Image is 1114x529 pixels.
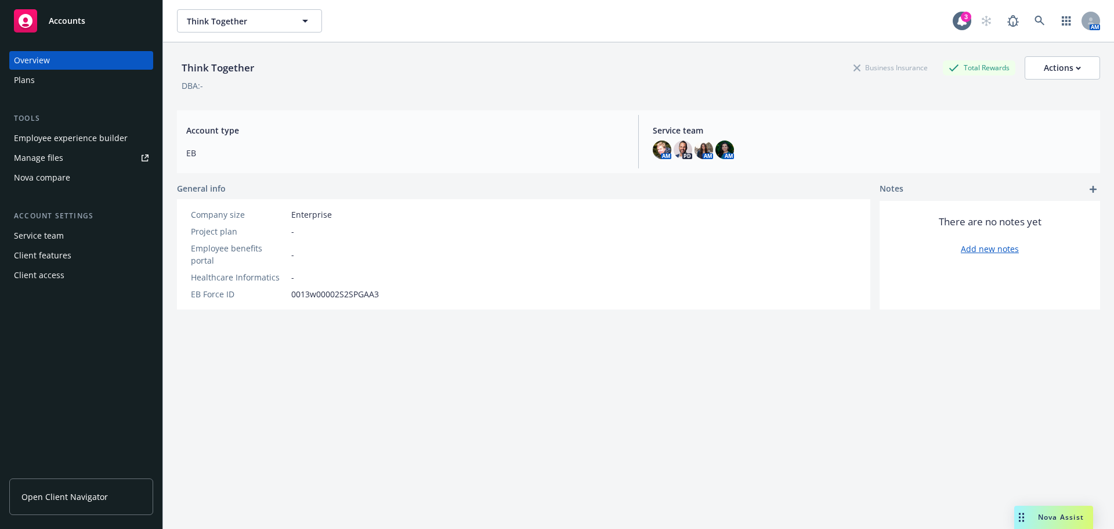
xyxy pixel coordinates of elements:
[14,168,70,187] div: Nova compare
[939,215,1041,229] span: There are no notes yet
[848,60,934,75] div: Business Insurance
[1055,9,1078,33] a: Switch app
[9,129,153,147] a: Employee experience builder
[291,225,294,237] span: -
[961,243,1019,255] a: Add new notes
[191,225,287,237] div: Project plan
[14,226,64,245] div: Service team
[1038,512,1084,522] span: Nova Assist
[9,5,153,37] a: Accounts
[191,271,287,283] div: Healthcare Informatics
[291,288,379,300] span: 0013w00002S2SPGAA3
[291,271,294,283] span: -
[14,129,128,147] div: Employee experience builder
[653,141,671,159] img: photo
[1014,506,1093,529] button: Nova Assist
[9,71,153,89] a: Plans
[14,266,64,285] div: Client access
[291,208,332,221] span: Enterprise
[291,249,294,261] span: -
[1028,9,1051,33] a: Search
[182,80,203,92] div: DBA: -
[186,124,624,136] span: Account type
[14,71,35,89] div: Plans
[191,242,287,267] div: Employee benefits portal
[880,182,903,196] span: Notes
[1014,506,1029,529] div: Drag to move
[187,15,287,27] span: Think Together
[9,226,153,245] a: Service team
[653,124,1091,136] span: Service team
[1044,57,1081,79] div: Actions
[177,60,259,75] div: Think Together
[14,246,71,265] div: Client features
[975,9,998,33] a: Start snowing
[1086,182,1100,196] a: add
[191,288,287,300] div: EB Force ID
[177,182,226,195] span: General info
[9,149,153,167] a: Manage files
[14,51,50,70] div: Overview
[695,141,713,159] img: photo
[49,16,85,26] span: Accounts
[191,208,287,221] div: Company size
[9,168,153,187] a: Nova compare
[1025,56,1100,80] button: Actions
[9,266,153,285] a: Client access
[9,113,153,124] div: Tools
[9,246,153,265] a: Client features
[186,147,624,159] span: EB
[943,60,1015,75] div: Total Rewards
[21,491,108,503] span: Open Client Navigator
[177,9,322,33] button: Think Together
[9,210,153,222] div: Account settings
[9,51,153,70] a: Overview
[715,141,734,159] img: photo
[674,141,692,159] img: photo
[961,12,971,22] div: 3
[14,149,63,167] div: Manage files
[1001,9,1025,33] a: Report a Bug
